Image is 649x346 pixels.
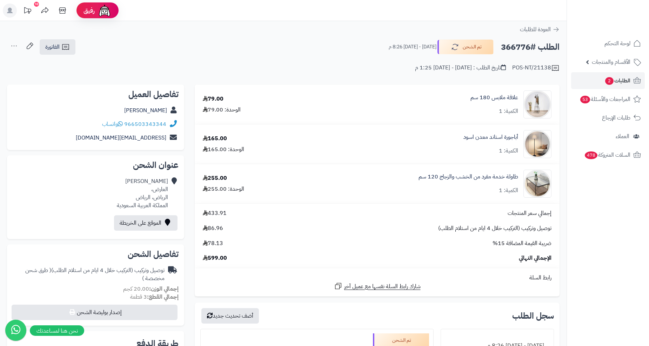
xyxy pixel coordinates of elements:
[512,312,554,320] h3: سجل الطلب
[438,224,551,232] span: توصيل وتركيب (التركيب خلال 4 ايام من استلام الطلب)
[45,43,60,51] span: الفاتورة
[499,107,518,115] div: الكمية: 1
[463,133,518,141] a: أباجورة استاند معدن اسود
[40,39,75,55] a: الفاتورة
[203,106,241,114] div: الوحدة: 79.00
[508,209,551,217] span: إجمالي سعر المنتجات
[524,90,551,118] img: 1747815779-110107010070-90x90.jpg
[13,161,179,169] h2: عنوان الشحن
[571,128,645,145] a: العملاء
[499,147,518,155] div: الكمية: 1
[124,120,166,128] a: 966503343344
[203,174,227,182] div: 255.00
[203,95,223,103] div: 79.00
[147,293,179,301] strong: إجمالي القطع:
[499,186,518,195] div: الكمية: 1
[616,131,629,141] span: العملاء
[571,91,645,108] a: المراجعات والأسئلة53
[19,4,36,19] a: تحديثات المنصة
[512,64,560,72] div: POS-NT/21138
[584,150,630,160] span: السلات المتروكة
[76,134,166,142] a: [EMAIL_ADDRESS][DOMAIN_NAME]
[203,254,227,262] span: 599.00
[25,266,165,283] span: ( طرق شحن مخصصة )
[203,239,223,247] span: 78.13
[580,96,590,103] span: 53
[203,209,227,217] span: 433.91
[604,76,630,86] span: الطلبات
[34,2,39,7] div: 10
[571,147,645,163] a: السلات المتروكة478
[203,145,244,154] div: الوحدة: 165.00
[130,293,179,301] small: 3 قطعة
[524,170,551,198] img: 1751785797-1-90x90.jpg
[592,57,630,67] span: الأقسام والمنتجات
[117,177,168,209] div: [PERSON_NAME] العارض، الرياض، الرياض المملكة العربية السعودية
[571,109,645,126] a: طلبات الإرجاع
[149,285,179,293] strong: إجمالي الوزن:
[13,90,179,99] h2: تفاصيل العميل
[198,274,557,282] div: رابط السلة
[604,39,630,48] span: لوحة التحكم
[12,305,178,320] button: إصدار بوليصة الشحن
[83,6,95,15] span: رفيق
[519,254,551,262] span: الإجمالي النهائي
[501,40,560,54] h2: الطلب #366776
[571,35,645,52] a: لوحة التحكم
[114,215,178,231] a: الموقع على الخريطة
[13,266,165,283] div: توصيل وتركيب (التركيب خلال 4 ايام من استلام الطلب)
[419,173,518,181] a: طاولة خدمة مفرد من الخشب والزجاج 120 سم
[203,185,244,193] div: الوحدة: 255.00
[437,40,494,54] button: تم الشحن
[580,94,630,104] span: المراجعات والأسئلة
[203,135,227,143] div: 165.00
[124,106,167,115] a: [PERSON_NAME]
[334,282,421,291] a: شارك رابط السلة نفسها مع عميل آخر
[601,18,642,33] img: logo-2.png
[98,4,112,18] img: ai-face.png
[524,130,551,158] img: 1744208595-1-90x90.jpg
[102,120,123,128] a: واتساب
[13,250,179,258] h2: تفاصيل الشحن
[203,224,223,232] span: 86.96
[344,283,421,291] span: شارك رابط السلة نفسها مع عميل آخر
[602,113,630,123] span: طلبات الإرجاع
[470,94,518,102] a: علاقة ملابس 180 سم
[415,64,506,72] div: تاريخ الطلب : [DATE] - [DATE] 1:25 م
[520,25,560,34] a: العودة للطلبات
[520,25,551,34] span: العودة للطلبات
[571,72,645,89] a: الطلبات2
[201,308,259,324] button: أضف تحديث جديد
[493,239,551,247] span: ضريبة القيمة المضافة 15%
[123,285,179,293] small: 20.00 كجم
[605,77,614,85] span: 2
[585,151,597,159] span: 478
[389,43,436,50] small: [DATE] - [DATE] 8:26 م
